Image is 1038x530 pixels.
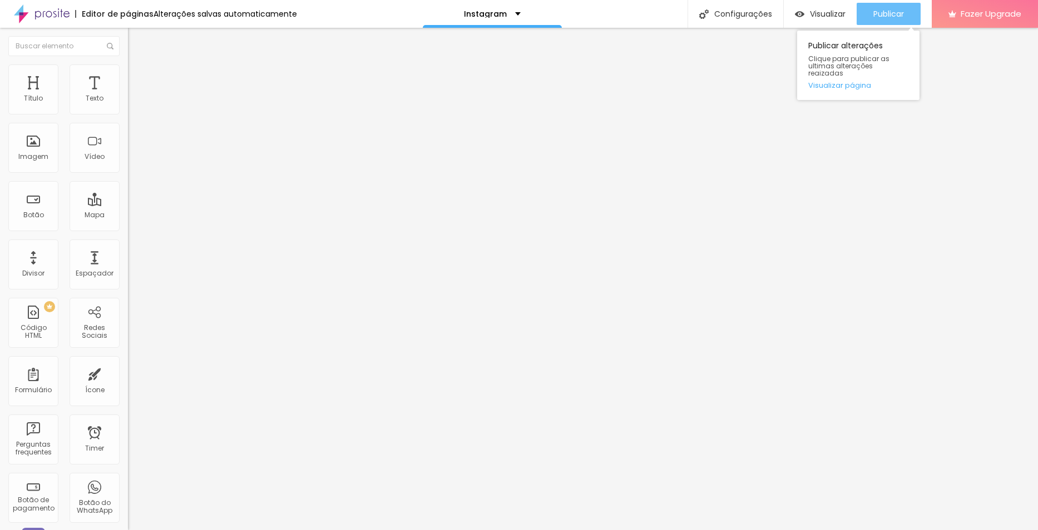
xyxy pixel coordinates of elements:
[85,153,105,161] div: Vídeo
[8,36,120,56] input: Buscar elemento
[857,3,921,25] button: Publicar
[11,441,55,457] div: Perguntas frequentes
[699,9,709,19] img: Icone
[464,10,507,18] p: Instagram
[808,55,908,77] span: Clique para publicar as ultimas alterações reaizadas
[75,10,154,18] div: Editor de páginas
[810,9,846,18] span: Visualizar
[15,386,52,394] div: Formulário
[784,3,857,25] button: Visualizar
[797,31,920,100] div: Publicar alterações
[85,211,105,219] div: Mapa
[76,269,113,277] div: Espaçador
[154,10,297,18] div: Alterações salvas automaticamente
[808,82,908,89] a: Visualizar página
[22,269,45,277] div: Divisor
[85,386,105,394] div: Ícone
[72,499,116,515] div: Botão do WhatsApp
[86,94,103,102] div: Texto
[873,9,904,18] span: Publicar
[23,211,44,219] div: Botão
[24,94,43,102] div: Título
[961,9,1021,18] span: Fazer Upgrade
[85,444,104,452] div: Timer
[72,324,116,340] div: Redes Sociais
[795,9,804,19] img: view-1.svg
[107,43,113,49] img: Icone
[11,496,55,512] div: Botão de pagamento
[18,153,48,161] div: Imagem
[11,324,55,340] div: Código HTML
